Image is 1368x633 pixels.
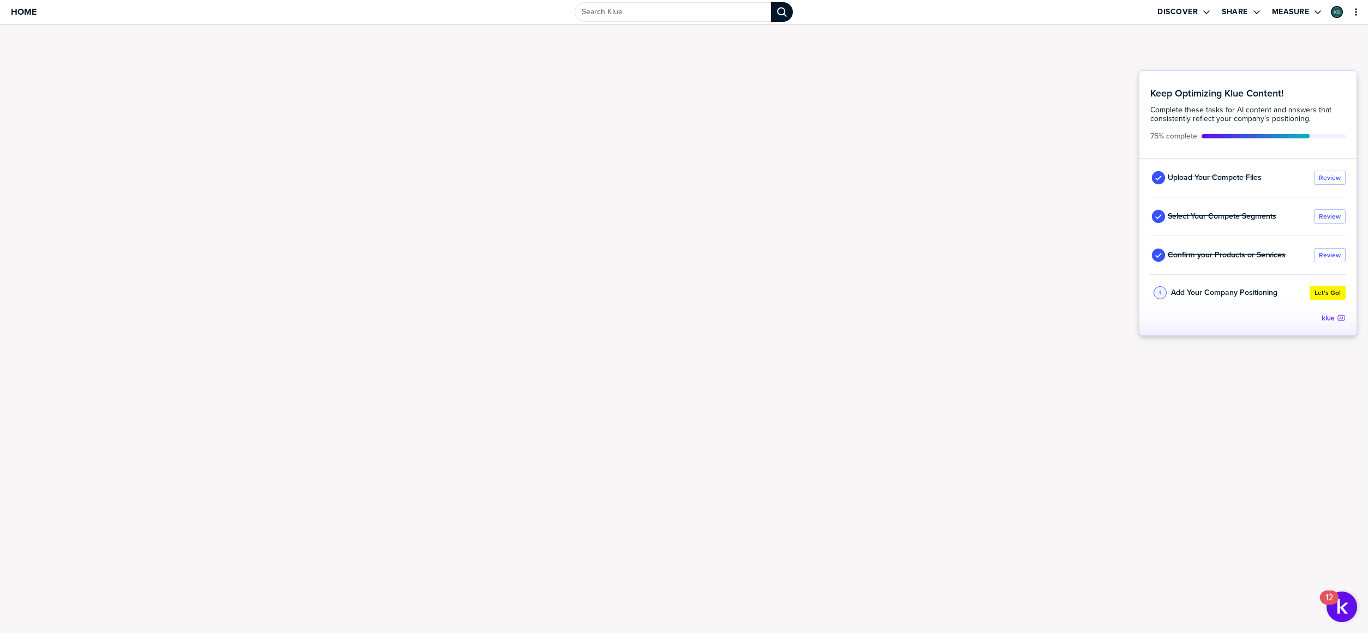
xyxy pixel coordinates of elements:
img: f1a6b370b2ae9a55740d8b08b52e0c16-sml.png [1332,7,1342,17]
span: Select Your Compete Segments [1168,212,1276,221]
a: Edit Profile [1330,5,1344,19]
button: Review [1314,171,1346,185]
span: Complete these tasks for AI content and answers that consistently reflect your company’s position... [1150,106,1346,123]
div: Kristine Stewart [1331,6,1343,18]
div: Review [1319,212,1341,221]
button: Open Resource Center, 12 new notifications [1327,592,1357,622]
button: Review [1314,209,1346,224]
label: Discover [1157,7,1198,17]
span: Active [1150,132,1197,141]
div: 12 [1325,598,1333,612]
span: Upload Your Compete Files [1168,173,1262,182]
button: Let's Go! [1310,286,1346,300]
h3: Keep Optimizing Klue Content! [1150,88,1346,98]
span: Add Your Company Positioning [1171,288,1277,297]
input: Search Klue [575,2,771,22]
div: Review [1319,173,1341,182]
button: Review [1314,248,1346,262]
div: Search Klue [771,2,793,22]
label: Share [1222,7,1248,17]
div: Review [1319,251,1341,260]
span: 4 [1158,288,1162,297]
div: Let's Go! [1315,288,1341,297]
span: Home [11,7,37,16]
label: Measure [1272,7,1310,17]
span: Confirm your Products or Services [1168,251,1286,260]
